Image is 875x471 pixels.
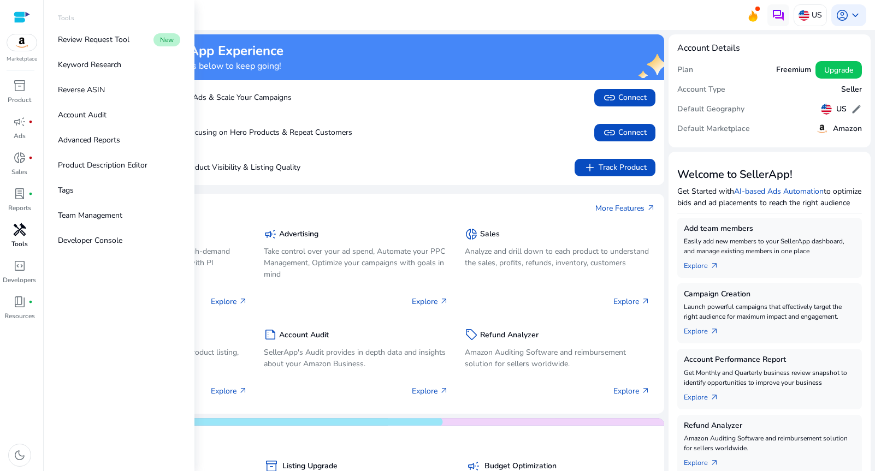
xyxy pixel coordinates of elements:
p: Launch powerful campaigns that effectively target the right audience for maximum impact and engag... [684,302,856,321]
h3: Welcome to SellerApp! [677,168,862,181]
h5: US [836,105,847,114]
span: Connect [603,126,647,139]
span: account_circle [836,9,849,22]
span: code_blocks [13,259,26,272]
span: book_4 [13,295,26,308]
h5: Amazon [833,124,862,134]
button: Upgrade [815,61,862,79]
p: Resources [4,311,35,321]
a: Explorearrow_outward [684,256,728,271]
p: Explore [613,296,650,307]
span: arrow_outward [641,297,650,306]
span: add [583,161,596,174]
p: Take control over your ad spend, Automate your PPC Management, Optimize your campaigns with goals... [264,246,449,280]
p: Get Started with to optimize bids and ad placements to reach the right audience [677,186,862,208]
span: Upgrade [824,64,853,76]
span: arrow_outward [239,297,247,306]
span: link [603,91,616,104]
img: us.svg [821,104,832,115]
h4: Account Details [677,43,740,53]
p: Account Audit [58,109,107,121]
p: SellerApp's Audit provides in depth data and insights about your Amazon Business. [264,347,449,369]
h5: Account Type [677,85,725,94]
p: Boost Sales by Focusing on Hero Products & Repeat Customers [76,127,352,138]
span: campaign [264,228,277,241]
span: arrow_outward [440,386,448,395]
h5: Default Geography [677,105,744,114]
span: New [153,33,180,46]
p: Easily add new members to your SellerApp dashboard, and manage existing members in one place [684,236,856,256]
p: Reports [8,203,31,213]
a: Explorearrow_outward [684,453,728,468]
button: linkConnect [594,124,655,141]
span: arrow_outward [647,204,655,212]
p: Explore [412,296,448,307]
p: Review Request Tool [58,34,129,45]
span: summarize [264,328,277,341]
h5: Budget Optimization [484,462,557,471]
span: arrow_outward [440,297,448,306]
h5: Listing Upgrade [282,462,338,471]
p: Developer Console [58,235,122,246]
p: Sales [11,167,27,177]
span: edit [851,104,862,115]
p: US [812,5,822,25]
h5: Refund Analyzer [684,421,856,431]
p: Analyze and drill down to each product to understand the sales, profits, refunds, inventory, cust... [465,246,650,269]
p: Advanced Reports [58,134,120,146]
p: Amazon Auditing Software and reimbursement solution for sellers worldwide. [684,433,856,453]
a: Explorearrow_outward [684,387,728,403]
h5: Sales [480,230,500,239]
a: Explorearrow_outward [684,321,728,337]
p: Team Management [58,210,122,221]
h5: Add team members [684,224,856,234]
span: Track Product [583,161,647,174]
span: handyman [13,223,26,236]
h5: Plan [677,65,693,75]
h5: Account Audit [279,331,329,340]
p: Tags [58,184,74,196]
p: Marketplace [7,55,37,63]
h5: Default Marketplace [677,124,750,134]
p: Keyword Research [58,59,121,70]
p: Explore [613,385,650,397]
span: arrow_outward [710,393,719,402]
span: arrow_outward [710,458,719,467]
a: More Featuresarrow_outward [595,202,655,214]
span: arrow_outward [641,386,650,395]
span: inventory_2 [13,79,26,92]
img: us.svg [799,10,809,21]
span: keyboard_arrow_down [849,9,862,22]
span: donut_small [13,151,26,164]
p: Get Monthly and Quarterly business review snapshot to identify opportunities to improve your busi... [684,368,856,387]
p: Reverse ASIN [58,84,105,96]
h5: Refund Analyzer [480,331,539,340]
span: donut_small [465,228,478,241]
span: fiber_manual_record [28,156,33,160]
p: Explore [412,385,448,397]
p: Tools [58,13,74,23]
p: Tools [11,239,28,249]
h5: Campaign Creation [684,290,856,299]
button: linkConnect [594,89,655,106]
span: campaign [13,115,26,128]
h5: Account Performance Report [684,355,856,365]
span: sell [465,328,478,341]
span: fiber_manual_record [28,300,33,304]
p: Developers [3,275,36,285]
a: AI-based Ads Automation [734,186,824,196]
span: arrow_outward [239,386,247,395]
button: addTrack Product [575,159,655,176]
img: amazon.svg [7,34,37,51]
span: dark_mode [13,449,26,462]
span: arrow_outward [710,327,719,336]
span: link [603,126,616,139]
span: lab_profile [13,187,26,200]
span: Connect [603,91,647,104]
p: Ads [14,131,26,141]
span: arrow_outward [710,261,719,270]
p: Amazon Auditing Software and reimbursement solution for sellers worldwide. [465,347,650,369]
p: Product [8,95,31,105]
p: Explore [211,296,247,307]
span: fiber_manual_record [28,192,33,196]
